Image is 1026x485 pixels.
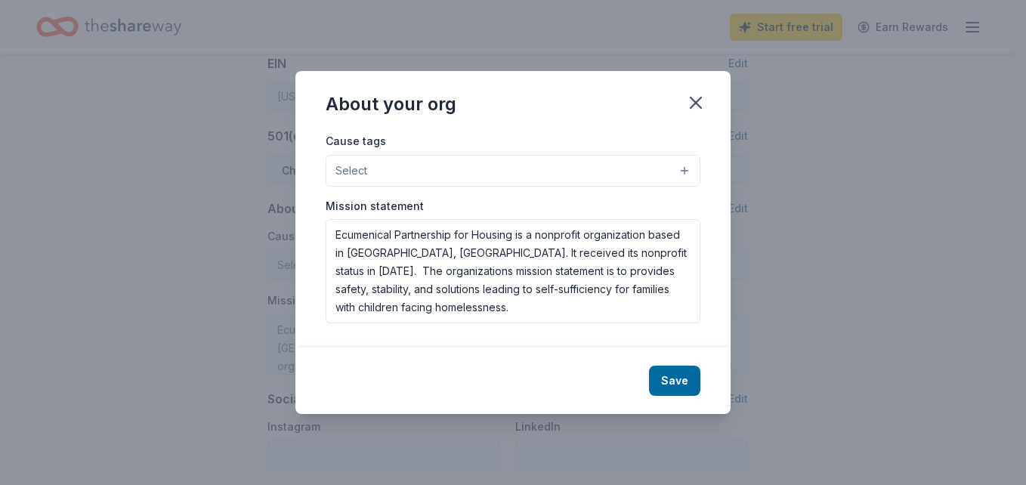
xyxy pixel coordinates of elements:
button: Save [649,366,700,396]
label: Mission statement [326,199,424,214]
button: Select [326,155,700,187]
div: About your org [326,92,456,116]
label: Cause tags [326,134,386,149]
span: Select [335,162,367,180]
textarea: Ecumenical Partnership for Housing is a nonprofit organization based in [GEOGRAPHIC_DATA], [GEOGR... [326,219,700,323]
